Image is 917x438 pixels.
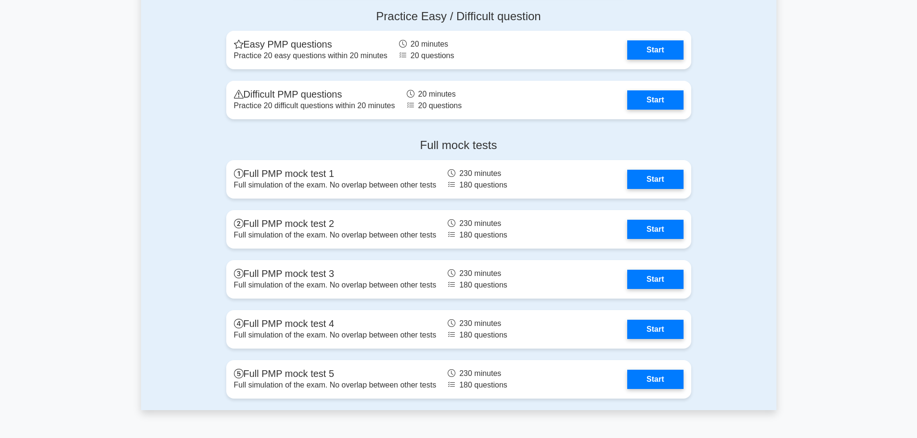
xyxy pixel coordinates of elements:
[627,170,683,189] a: Start
[627,270,683,289] a: Start
[627,90,683,110] a: Start
[226,138,691,152] h4: Full mock tests
[627,40,683,60] a: Start
[226,10,691,24] h4: Practice Easy / Difficult question
[627,320,683,339] a: Start
[627,370,683,389] a: Start
[627,220,683,239] a: Start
